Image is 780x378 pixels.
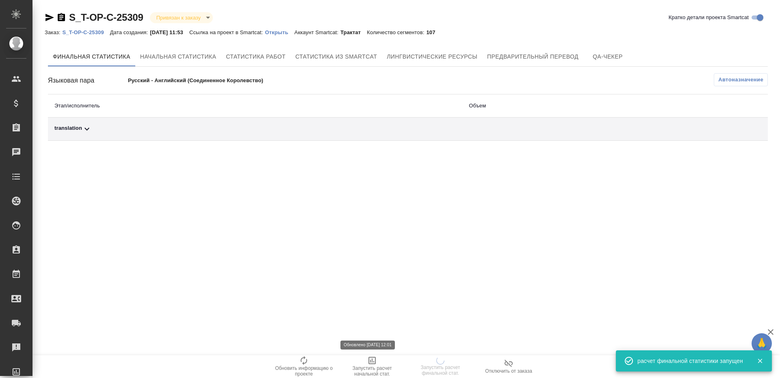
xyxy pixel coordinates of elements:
[718,76,763,84] span: Автоназначение
[588,52,627,62] span: QA-чекер
[189,29,265,35] p: Ссылка на проект в Smartcat:
[128,76,288,85] p: Русский - Английский (Соединенное Королевство)
[265,28,294,35] a: Открыть
[48,94,462,118] th: Этап/исполнитель
[150,29,189,35] p: [DATE] 11:53
[154,14,203,21] button: Привязан к заказу
[669,13,749,22] span: Кратко детали проекта Smartcat
[45,29,62,35] p: Заказ:
[462,94,676,118] th: Объем
[45,13,54,22] button: Скопировать ссылку для ЯМессенджера
[48,76,128,85] div: Языковая пара
[637,357,745,365] div: расчет финальной статистики запущен
[56,13,66,22] button: Скопировать ссылку
[295,29,340,35] p: Аккаунт Smartcat:
[752,357,768,365] button: Закрыть
[752,333,772,354] button: 🙏
[140,52,217,62] span: Начальная статистика
[110,29,150,35] p: Дата создания:
[367,29,426,35] p: Количество сегментов:
[62,28,110,35] a: S_T-OP-C-25309
[69,12,143,23] a: S_T-OP-C-25309
[714,73,768,86] button: Автоназначение
[54,124,456,134] div: Toggle Row Expanded
[53,52,130,62] span: Финальная статистика
[295,52,377,62] span: Статистика из Smartcat
[226,52,286,62] span: Статистика работ
[340,29,367,35] p: Трактат
[265,29,294,35] p: Открыть
[755,335,769,352] span: 🙏
[387,52,477,62] span: Лингвистические ресурсы
[150,12,213,23] div: Привязан к заказу
[487,52,578,62] span: Предварительный перевод
[62,29,110,35] p: S_T-OP-C-25309
[426,29,441,35] p: 107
